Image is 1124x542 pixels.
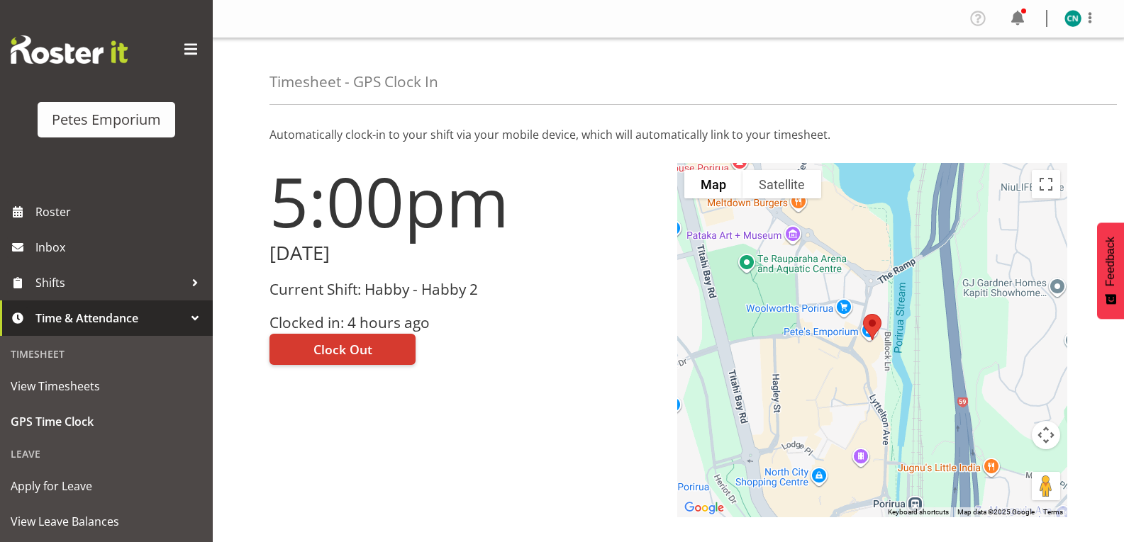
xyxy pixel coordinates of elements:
span: Apply for Leave [11,475,202,497]
p: Automatically clock-in to your shift via your mobile device, which will automatically link to you... [269,126,1067,143]
div: Timesheet [4,339,209,368]
h1: 5:00pm [269,163,660,239]
button: Show street map [684,170,742,198]
span: Feedback [1104,237,1117,286]
a: Terms [1043,508,1063,516]
div: Leave [4,439,209,468]
a: View Leave Balances [4,504,209,539]
button: Feedback - Show survey [1097,222,1124,319]
span: Time & Attendance [35,307,184,329]
a: GPS Time Clock [4,404,209,439]
button: Clock Out [269,334,416,365]
span: Clock Out [313,340,372,358]
button: Keyboard shortcuts [888,507,949,517]
span: View Leave Balances [11,511,202,532]
h2: [DATE] [269,242,660,264]
a: Open this area in Google Maps (opens a new window) [681,499,728,517]
a: Apply for Leave [4,468,209,504]
span: GPS Time Clock [11,411,202,432]
a: View Timesheets [4,368,209,404]
div: Petes Emporium [52,109,161,130]
span: Roster [35,201,206,222]
h3: Clocked in: 4 hours ago [269,315,660,331]
button: Map camera controls [1032,421,1060,449]
button: Toggle fullscreen view [1032,170,1060,198]
img: christine-neville11214.jpg [1064,10,1081,27]
button: Drag Pegman onto the map to open Street View [1032,472,1060,500]
span: Inbox [35,237,206,258]
img: Rosterit website logo [11,35,128,64]
h4: Timesheet - GPS Clock In [269,74,438,90]
button: Show satellite imagery [742,170,821,198]
span: View Timesheets [11,376,202,397]
img: Google [681,499,728,517]
h3: Current Shift: Habby - Habby 2 [269,281,660,298]
span: Shifts [35,272,184,293]
span: Map data ©2025 Google [957,508,1035,516]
